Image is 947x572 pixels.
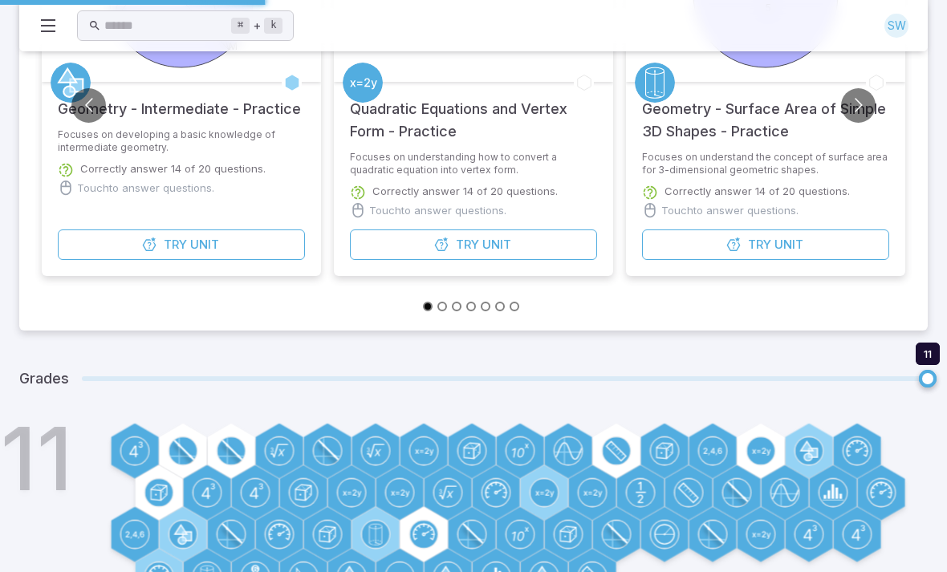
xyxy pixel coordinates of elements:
button: Go to slide 1 [423,302,433,311]
a: Geometry 3D [635,63,675,103]
span: Unit [190,236,219,254]
p: Focuses on understand the concept of surface area for 3-dimensional geometric shapes. [642,151,889,176]
kbd: k [264,18,282,34]
button: TryUnit [642,229,889,260]
p: Touch to answer questions. [661,202,799,218]
button: Go to slide 6 [495,302,505,311]
button: Go to slide 5 [481,302,490,311]
button: Go to previous slide [71,88,106,123]
h5: Geometry - Surface Area of Simple 3D Shapes - Practice [642,82,889,143]
div: SW [884,14,908,38]
button: Go to slide 2 [437,302,447,311]
p: Correctly answer 14 of 20 questions. [665,185,850,197]
p: Focuses on developing a basic knowledge of intermediate geometry. [58,128,305,154]
h5: Geometry - Intermediate - Practice [58,82,301,120]
h5: Quadratic Equations and Vertex Form - Practice [350,82,597,143]
span: Unit [774,236,803,254]
span: Try [456,236,479,254]
span: Unit [482,236,511,254]
p: Touch to answer questions. [77,180,214,196]
p: Touch to answer questions. [369,202,506,218]
button: Go to slide 4 [466,302,476,311]
span: 11 [924,347,932,360]
span: Try [748,236,771,254]
a: Algebra [343,63,383,103]
button: Go to next slide [841,88,876,123]
button: Go to slide 3 [452,302,461,311]
p: Correctly answer 14 of 20 questions. [372,185,558,197]
h1: 11 [1,416,73,502]
p: Correctly answer 14 of 20 questions. [80,162,266,175]
button: Go to slide 7 [510,302,519,311]
div: + [231,16,282,35]
a: Geometry 2D [51,63,91,103]
button: TryUnit [350,229,597,260]
h5: Grades [19,367,69,390]
p: Focuses on understanding how to convert a quadratic equation into vertex form. [350,151,597,176]
button: TryUnit [58,229,305,260]
kbd: ⌘ [231,18,250,34]
text: M [229,40,238,52]
span: Try [164,236,187,254]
